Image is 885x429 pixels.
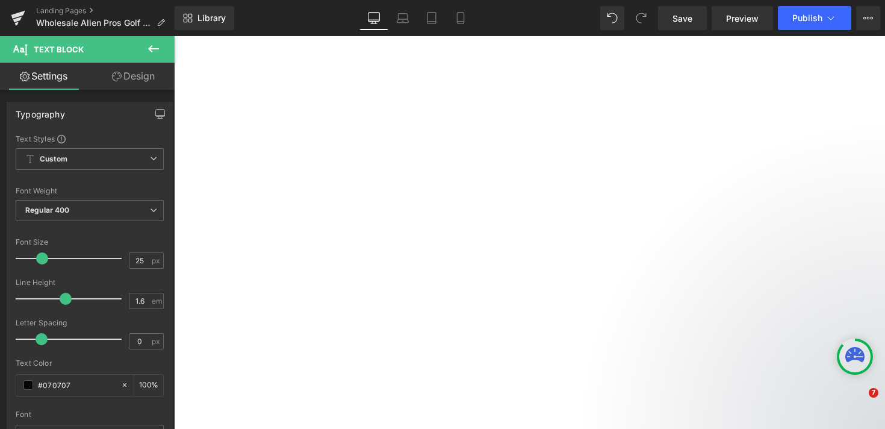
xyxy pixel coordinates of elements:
[34,45,84,54] span: Text Block
[16,278,164,287] div: Line Height
[36,6,175,16] a: Landing Pages
[197,13,226,23] span: Library
[16,102,65,119] div: Typography
[726,12,759,25] span: Preview
[869,388,878,398] span: 7
[417,6,446,30] a: Tablet
[446,6,475,30] a: Mobile
[629,6,653,30] button: Redo
[25,205,70,214] b: Regular 400
[844,388,873,417] iframe: Intercom live chat
[152,297,162,305] span: em
[36,18,152,28] span: Wholesale Alien Pros Golf Grip Tape Special Offer
[16,134,164,143] div: Text Styles
[16,410,164,419] div: Font
[600,6,624,30] button: Undo
[792,13,822,23] span: Publish
[778,6,851,30] button: Publish
[16,187,164,195] div: Font Weight
[175,6,234,30] a: New Library
[38,378,115,392] input: Color
[672,12,692,25] span: Save
[388,6,417,30] a: Laptop
[856,6,880,30] button: More
[152,337,162,345] span: px
[16,238,164,246] div: Font Size
[134,375,163,396] div: %
[40,154,67,164] b: Custom
[16,319,164,327] div: Letter Spacing
[359,6,388,30] a: Desktop
[712,6,773,30] a: Preview
[90,63,177,90] a: Design
[16,359,164,368] div: Text Color
[152,257,162,265] span: px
